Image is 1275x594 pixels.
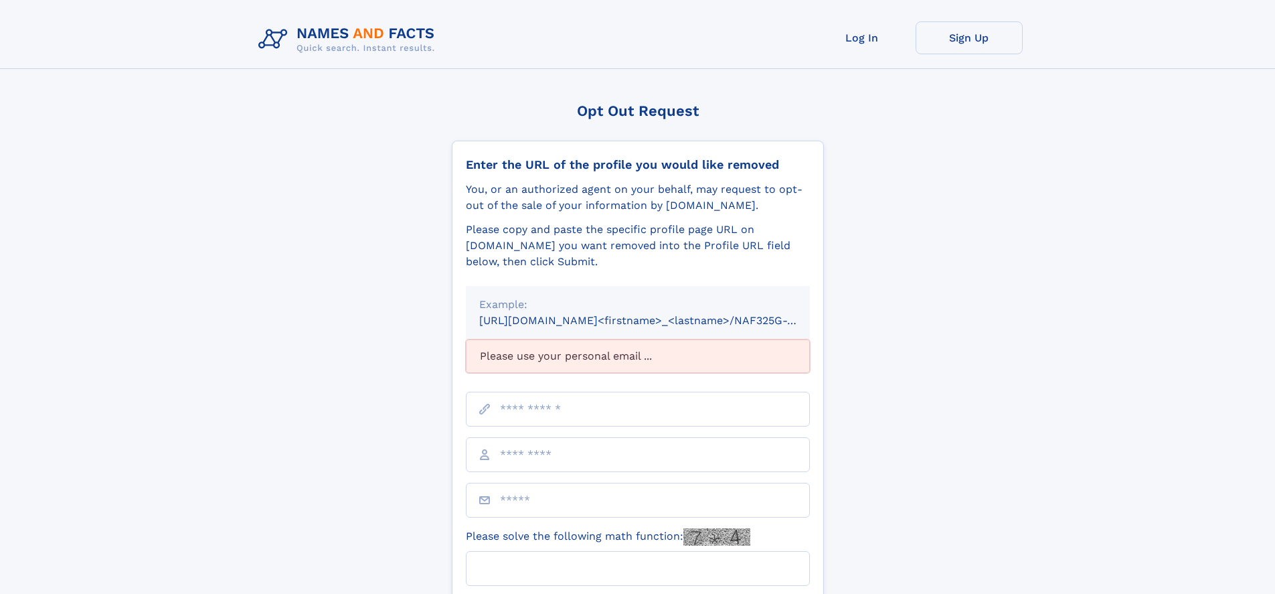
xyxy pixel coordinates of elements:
a: Log In [809,21,916,54]
img: Logo Names and Facts [253,21,446,58]
label: Please solve the following math function: [466,528,750,546]
div: Please use your personal email ... [466,340,810,373]
div: Enter the URL of the profile you would like removed [466,157,810,172]
a: Sign Up [916,21,1023,54]
div: You, or an authorized agent on your behalf, may request to opt-out of the sale of your informatio... [466,181,810,214]
div: Example: [479,297,796,313]
div: Opt Out Request [452,102,824,119]
small: [URL][DOMAIN_NAME]<firstname>_<lastname>/NAF325G-xxxxxxxx [479,314,835,327]
div: Please copy and paste the specific profile page URL on [DOMAIN_NAME] you want removed into the Pr... [466,222,810,270]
